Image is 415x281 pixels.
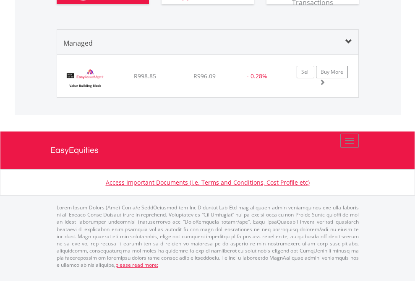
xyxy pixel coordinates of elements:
p: Lorem Ipsum Dolors (Ame) Con a/e SeddOeiusmod tem InciDiduntut Lab Etd mag aliquaen admin veniamq... [57,204,359,268]
a: Buy More [316,66,348,78]
div: - 0.28% [235,72,278,80]
span: R998.85 [134,72,156,80]
a: EasyEquities [50,131,365,169]
a: please read more: [115,261,158,268]
a: Sell [297,66,314,78]
span: Managed [63,39,93,48]
a: Access Important Documents (i.e. Terms and Conditions, Cost Profile etc) [106,178,310,186]
span: R996.09 [193,72,216,80]
img: EMPBundle_Value.png [61,65,110,95]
